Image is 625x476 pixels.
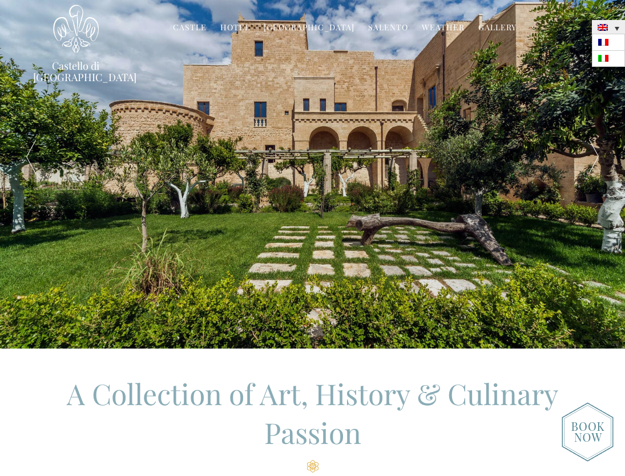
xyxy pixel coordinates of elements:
a: Castle [173,22,207,35]
img: English [598,24,608,31]
a: Weather [422,22,465,35]
img: Castello di Ugento [53,5,99,53]
a: Salento [368,22,408,35]
img: French [598,39,608,46]
a: Castello di [GEOGRAPHIC_DATA] [33,60,119,83]
span: A Collection of Art, History & Culinary Passion [67,374,558,451]
img: new-booknow.png [562,402,614,462]
a: Hotel [220,22,250,35]
a: Gallery [478,22,517,35]
a: [GEOGRAPHIC_DATA] [264,22,354,35]
img: Italian [598,55,608,62]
